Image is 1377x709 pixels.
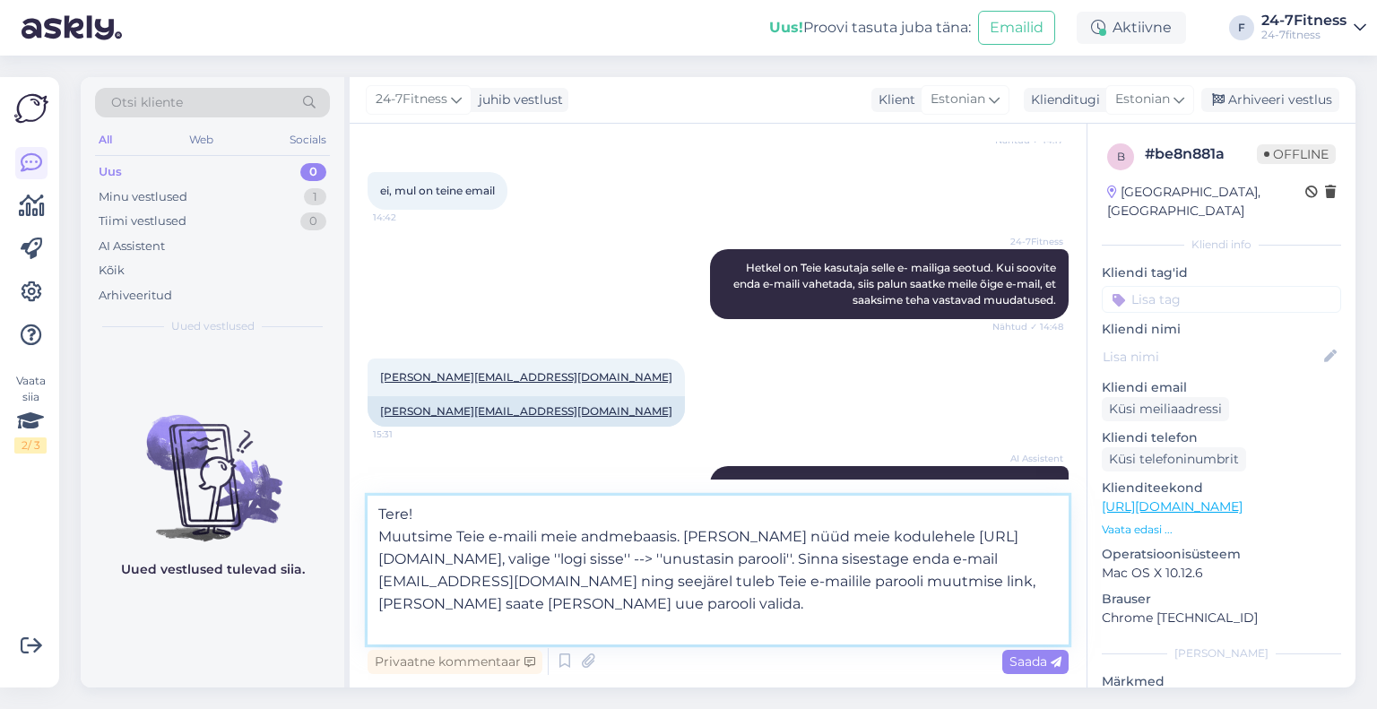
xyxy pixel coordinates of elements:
[1107,183,1305,220] div: [GEOGRAPHIC_DATA], [GEOGRAPHIC_DATA]
[1102,397,1229,421] div: Küsi meiliaadressi
[733,261,1059,307] span: Hetkel on Teie kasutaja selle e- mailiga seotud. Kui soovite enda e-maili vahetada, siis palun sa...
[99,238,165,255] div: AI Assistent
[1103,347,1321,367] input: Lisa nimi
[1117,150,1125,163] span: b
[1102,522,1341,538] p: Vaata edasi ...
[380,184,495,197] span: ei, mul on teine email
[1102,479,1341,497] p: Klienditeekond
[81,383,344,544] img: No chats
[1102,564,1341,583] p: Mac OS X 10.12.6
[111,93,183,112] span: Otsi kliente
[14,373,47,454] div: Vaata siia
[1261,13,1366,42] a: 24-7Fitness24-7fitness
[99,287,172,305] div: Arhiveeritud
[1229,15,1254,40] div: F
[1115,90,1170,109] span: Estonian
[735,478,1059,523] span: Täname, et edastasite oma uue e-maili aadressi. Edastan [PERSON_NAME] kolleegile, kes teeb vastav...
[1102,428,1341,447] p: Kliendi telefon
[1201,88,1339,112] div: Arhiveeri vestlus
[1102,237,1341,253] div: Kliendi info
[373,211,440,224] span: 14:42
[1024,91,1100,109] div: Klienditugi
[171,318,255,334] span: Uued vestlused
[95,128,116,151] div: All
[286,128,330,151] div: Socials
[1009,653,1061,670] span: Saada
[368,650,542,674] div: Privaatne kommentaar
[1102,498,1243,514] a: [URL][DOMAIN_NAME]
[300,163,326,181] div: 0
[1102,645,1341,661] div: [PERSON_NAME]
[373,428,440,441] span: 15:31
[99,188,187,206] div: Minu vestlused
[380,404,672,418] a: [PERSON_NAME][EMAIL_ADDRESS][DOMAIN_NAME]
[1102,447,1246,471] div: Küsi telefoninumbrit
[472,91,563,109] div: juhib vestlust
[380,370,672,384] a: [PERSON_NAME][EMAIL_ADDRESS][DOMAIN_NAME]
[1102,378,1341,397] p: Kliendi email
[186,128,217,151] div: Web
[1102,545,1341,564] p: Operatsioonisüsteem
[996,235,1063,248] span: 24-7Fitness
[769,19,803,36] b: Uus!
[1261,28,1347,42] div: 24-7fitness
[769,17,971,39] div: Proovi tasuta juba täna:
[99,212,186,230] div: Tiimi vestlused
[1261,13,1347,28] div: 24-7Fitness
[99,163,122,181] div: Uus
[1102,264,1341,282] p: Kliendi tag'id
[368,496,1069,644] textarea: Tere! Muutsime Teie e-maili meie andmebaasis. [PERSON_NAME] nüüd meie kodulehele [URL][DOMAIN_NAM...
[931,90,985,109] span: Estonian
[99,262,125,280] div: Kõik
[376,90,447,109] span: 24-7Fitness
[121,560,305,579] p: Uued vestlused tulevad siia.
[1077,12,1186,44] div: Aktiivne
[1102,320,1341,339] p: Kliendi nimi
[304,188,326,206] div: 1
[996,452,1063,465] span: AI Assistent
[992,320,1063,333] span: Nähtud ✓ 14:48
[300,212,326,230] div: 0
[14,437,47,454] div: 2 / 3
[871,91,915,109] div: Klient
[14,91,48,125] img: Askly Logo
[1102,590,1341,609] p: Brauser
[1102,286,1341,313] input: Lisa tag
[1102,609,1341,627] p: Chrome [TECHNICAL_ID]
[1102,672,1341,691] p: Märkmed
[1257,144,1336,164] span: Offline
[978,11,1055,45] button: Emailid
[1145,143,1257,165] div: # be8n881a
